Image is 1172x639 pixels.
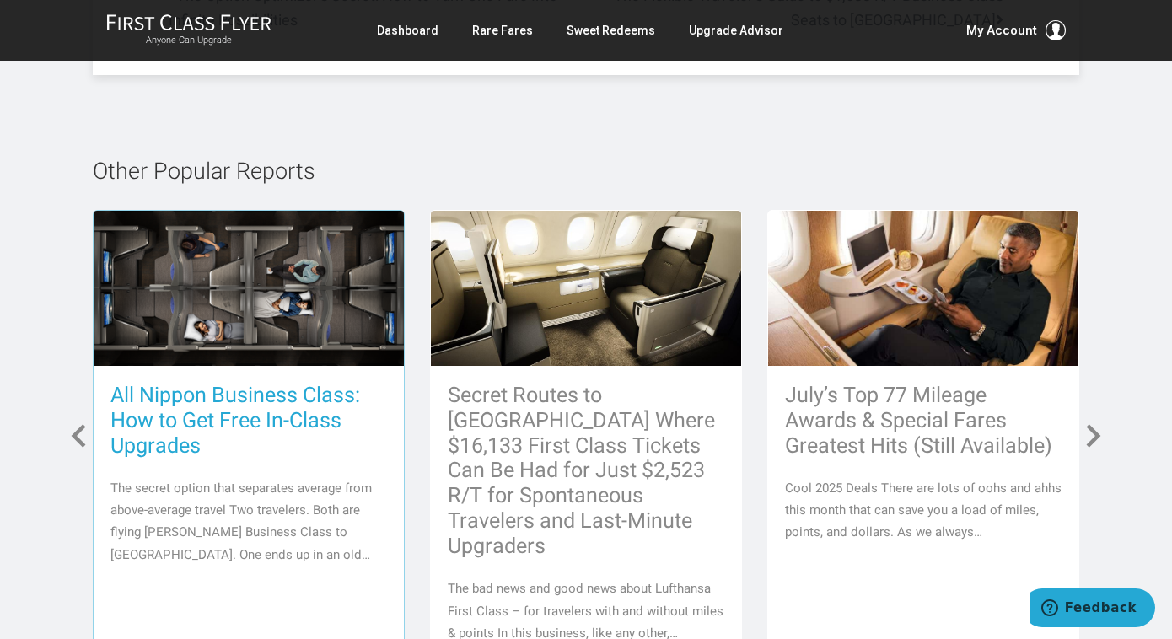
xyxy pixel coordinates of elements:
small: Anyone Can Upgrade [106,35,271,46]
a: Sweet Redeems [567,15,655,46]
button: My Account [966,20,1066,40]
h3: All Nippon Business Class: How to Get Free In-Class Upgrades [110,383,387,459]
h3: Secret Routes to [GEOGRAPHIC_DATA] Where $16,133 First Class Tickets Can Be Had for Just $2,523 R... [448,383,724,559]
a: First Class FlyerAnyone Can Upgrade [106,13,271,47]
iframe: Opens a widget where you can find more information [1030,588,1155,631]
a: Rare Fares [472,15,533,46]
img: First Class Flyer [106,13,271,31]
p: The secret option that separates average from above-average travel Two travelers. Both are flying... [110,477,387,567]
span: My Account [966,20,1037,40]
a: Upgrade Advisor [689,15,783,46]
a: Dashboard [377,15,438,46]
h2: Other Popular Reports [93,159,1079,185]
p: Cool 2025 Deals There are lots of oohs and ahhs this month that can save you a load of miles, poi... [785,477,1062,544]
h3: July’s Top 77 Mileage Awards & Special Fares Greatest Hits (Still Available) [785,383,1062,459]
